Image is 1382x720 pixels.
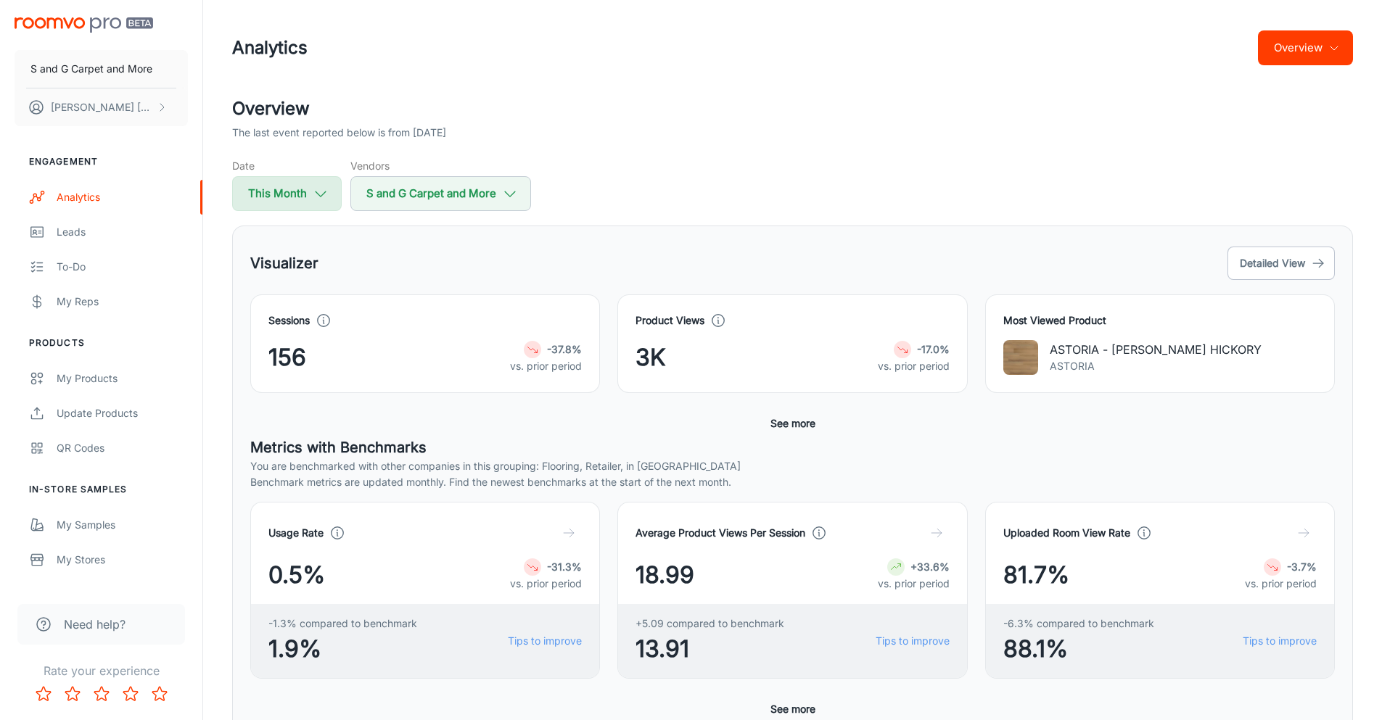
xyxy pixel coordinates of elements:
[1003,558,1069,592] span: 81.7%
[350,176,531,211] button: S and G Carpet and More
[232,96,1353,122] h2: Overview
[878,576,950,592] p: vs. prior period
[57,371,188,386] div: My Products
[30,61,152,77] p: S and G Carpet and More
[57,405,188,421] div: Update Products
[15,17,153,33] img: Roomvo PRO Beta
[145,679,174,708] button: Rate 5 star
[1243,633,1317,649] a: Tips to improve
[1258,30,1353,65] button: Overview
[232,125,446,141] p: The last event reported below is from [DATE]
[350,158,531,173] h5: Vendors
[250,458,1335,474] p: You are benchmarked with other companies in this grouping: Flooring, Retailer, in [GEOGRAPHIC_DATA]
[250,252,318,274] h5: Visualizer
[910,560,950,573] strong: +33.6%
[64,616,126,633] span: Need help?
[268,632,417,666] span: 1.9%
[1227,247,1335,280] button: Detailed View
[508,633,582,649] a: Tips to improve
[765,410,821,436] button: See more
[1245,576,1317,592] p: vs. prior period
[1287,560,1317,573] strong: -3.7%
[232,35,308,61] h1: Analytics
[636,632,784,666] span: 13.91
[57,517,188,533] div: My Samples
[58,679,87,708] button: Rate 2 star
[636,525,805,541] h4: Average Product Views Per Session
[15,88,188,126] button: [PERSON_NAME] [PERSON_NAME]
[116,679,145,708] button: Rate 4 star
[1050,341,1262,358] p: ASTORIA - [PERSON_NAME] HICKORY
[1050,358,1262,374] p: ASTORIA
[15,50,188,88] button: S and G Carpet and More
[268,558,325,592] span: 0.5%
[1003,313,1317,328] h4: Most Viewed Product
[510,576,582,592] p: vs. prior period
[268,313,310,328] h4: Sessions
[232,176,342,211] button: This Month
[547,560,582,573] strong: -31.3%
[268,525,324,541] h4: Usage Rate
[636,558,694,592] span: 18.99
[636,340,666,375] span: 3K
[876,633,950,649] a: Tips to improve
[57,294,188,310] div: My Reps
[1003,340,1038,375] img: ASTORIA - SUGARLAND HICKORY
[12,662,191,679] p: Rate your experience
[232,158,342,173] h5: Date
[1003,632,1154,666] span: 88.1%
[1003,525,1130,541] h4: Uploaded Room View Rate
[510,358,582,374] p: vs. prior period
[547,343,582,355] strong: -37.8%
[268,340,306,375] span: 156
[29,679,58,708] button: Rate 1 star
[87,679,116,708] button: Rate 3 star
[250,474,1335,490] p: Benchmark metrics are updated monthly. Find the newest benchmarks at the start of the next month.
[917,343,950,355] strong: -17.0%
[57,189,188,205] div: Analytics
[268,616,417,632] span: -1.3% compared to benchmark
[57,440,188,456] div: QR Codes
[878,358,950,374] p: vs. prior period
[1003,616,1154,632] span: -6.3% compared to benchmark
[57,224,188,240] div: Leads
[636,616,784,632] span: +5.09 compared to benchmark
[57,552,188,568] div: My Stores
[636,313,704,328] h4: Product Views
[57,259,188,275] div: To-do
[51,99,153,115] p: [PERSON_NAME] [PERSON_NAME]
[250,436,1335,458] h5: Metrics with Benchmarks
